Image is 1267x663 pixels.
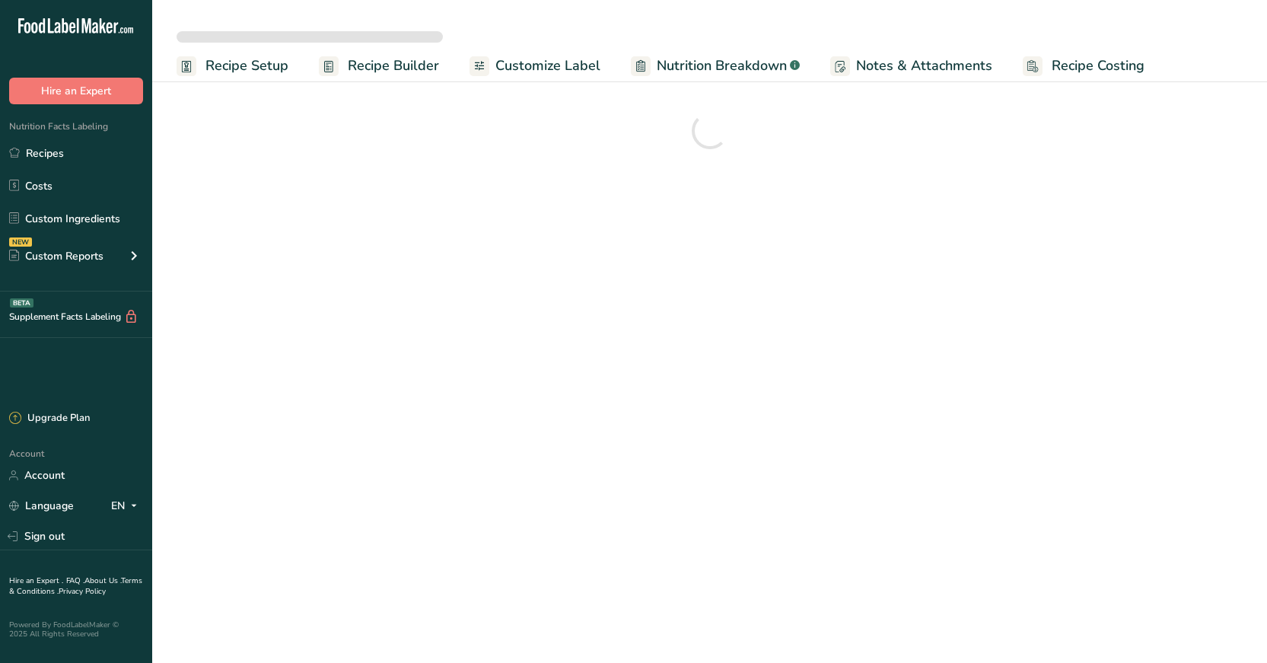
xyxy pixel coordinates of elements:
a: Hire an Expert . [9,575,63,586]
a: Nutrition Breakdown [631,49,800,83]
div: Custom Reports [9,248,103,264]
span: Notes & Attachments [856,56,992,76]
a: Recipe Setup [177,49,288,83]
a: Notes & Attachments [830,49,992,83]
div: NEW [9,237,32,247]
a: Customize Label [470,49,600,83]
span: Nutrition Breakdown [657,56,787,76]
span: Recipe Builder [348,56,439,76]
button: Hire an Expert [9,78,143,104]
div: EN [111,497,143,515]
div: Upgrade Plan [9,411,90,426]
div: Powered By FoodLabelMaker © 2025 All Rights Reserved [9,620,143,639]
span: Recipe Costing [1052,56,1144,76]
a: Recipe Builder [319,49,439,83]
span: Customize Label [495,56,600,76]
a: FAQ . [66,575,84,586]
a: Terms & Conditions . [9,575,142,597]
a: About Us . [84,575,121,586]
div: BETA [10,298,33,308]
a: Privacy Policy [59,586,106,597]
a: Language [9,492,74,519]
span: Recipe Setup [205,56,288,76]
a: Recipe Costing [1023,49,1144,83]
